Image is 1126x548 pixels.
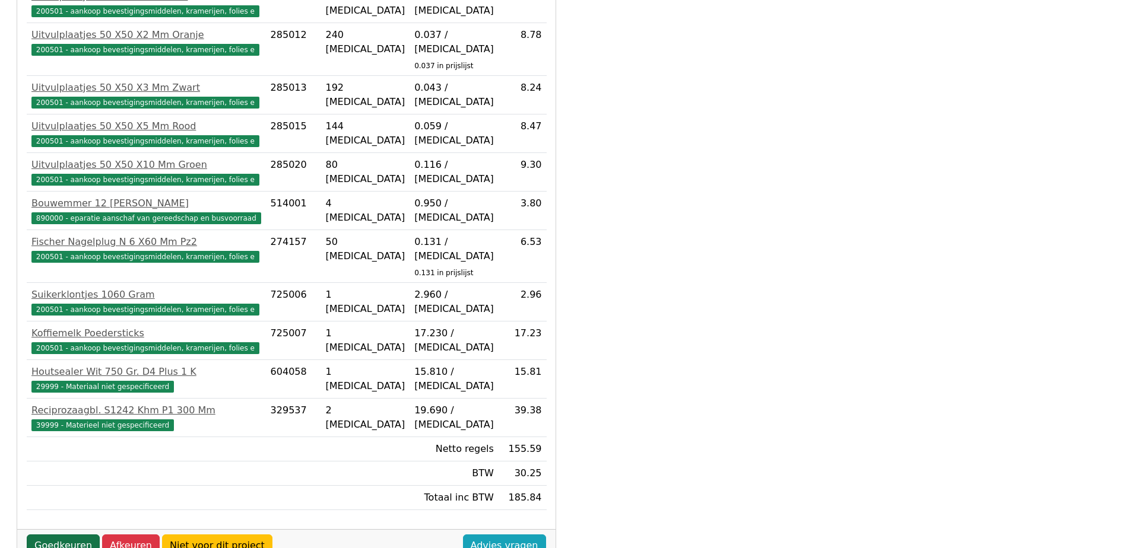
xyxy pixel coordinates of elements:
[31,5,259,17] span: 200501 - aankoop bevestigingsmiddelen, kramerijen, folies e
[499,153,547,192] td: 9.30
[31,288,261,316] a: Suikerklontjes 1060 Gram200501 - aankoop bevestigingsmiddelen, kramerijen, folies e
[325,235,405,263] div: 50 [MEDICAL_DATA]
[31,365,261,379] div: Houtsealer Wit 750 Gr. D4 Plus 1 K
[499,23,547,76] td: 8.78
[414,81,494,109] div: 0.043 / [MEDICAL_DATA]
[31,28,261,42] div: Uitvulplaatjes 50 X50 X2 Mm Oranje
[31,403,261,418] div: Reciprozaagbl. S1242 Khm P1 300 Mm
[499,399,547,437] td: 39.38
[266,114,321,153] td: 285015
[325,81,405,109] div: 192 [MEDICAL_DATA]
[266,23,321,76] td: 285012
[31,365,261,393] a: Houtsealer Wit 750 Gr. D4 Plus 1 K29999 - Materiaal niet gespecificeerd
[31,235,261,263] a: Fischer Nagelplug N 6 X60 Mm Pz2200501 - aankoop bevestigingsmiddelen, kramerijen, folies e
[499,76,547,114] td: 8.24
[499,321,547,360] td: 17.23
[266,399,321,437] td: 329537
[325,119,405,148] div: 144 [MEDICAL_DATA]
[325,288,405,316] div: 1 [MEDICAL_DATA]
[499,461,547,486] td: 30.25
[31,326,261,355] a: Koffiemelk Poedersticks200501 - aankoop bevestigingsmiddelen, kramerijen, folies e
[31,304,259,316] span: 200501 - aankoop bevestigingsmiddelen, kramerijen, folies e
[31,342,259,354] span: 200501 - aankoop bevestigingsmiddelen, kramerijen, folies e
[31,119,261,133] div: Uitvulplaatjes 50 X50 X5 Mm Rood
[31,158,261,172] div: Uitvulplaatjes 50 X50 X10 Mm Groen
[31,135,259,147] span: 200501 - aankoop bevestigingsmiddelen, kramerijen, folies e
[31,97,259,109] span: 200501 - aankoop bevestigingsmiddelen, kramerijen, folies e
[414,28,494,56] div: 0.037 / [MEDICAL_DATA]
[266,360,321,399] td: 604058
[414,288,494,316] div: 2.960 / [MEDICAL_DATA]
[499,230,547,283] td: 6.53
[31,419,174,431] span: 39999 - Materieel niet gespecificeerd
[31,119,261,148] a: Uitvulplaatjes 50 X50 X5 Mm Rood200501 - aankoop bevestigingsmiddelen, kramerijen, folies e
[31,212,261,224] span: 890000 - eparatie aanschaf van gereedschap en busvoorraad
[31,81,261,95] div: Uitvulplaatjes 50 X50 X3 Mm Zwart
[266,153,321,192] td: 285020
[325,28,405,56] div: 240 [MEDICAL_DATA]
[499,283,547,321] td: 2.96
[31,196,261,211] div: Bouwemmer 12 [PERSON_NAME]
[414,119,494,148] div: 0.059 / [MEDICAL_DATA]
[31,251,259,263] span: 200501 - aankoop bevestigingsmiddelen, kramerijen, folies e
[31,381,174,393] span: 29999 - Materiaal niet gespecificeerd
[414,62,473,70] sub: 0.037 in prijslijst
[266,76,321,114] td: 285013
[414,326,494,355] div: 17.230 / [MEDICAL_DATA]
[325,365,405,393] div: 1 [MEDICAL_DATA]
[414,196,494,225] div: 0.950 / [MEDICAL_DATA]
[325,158,405,186] div: 80 [MEDICAL_DATA]
[31,235,261,249] div: Fischer Nagelplug N 6 X60 Mm Pz2
[266,283,321,321] td: 725006
[325,326,405,355] div: 1 [MEDICAL_DATA]
[410,437,499,461] td: Netto regels
[31,158,261,186] a: Uitvulplaatjes 50 X50 X10 Mm Groen200501 - aankoop bevestigingsmiddelen, kramerijen, folies e
[499,114,547,153] td: 8.47
[414,158,494,186] div: 0.116 / [MEDICAL_DATA]
[414,235,494,263] div: 0.131 / [MEDICAL_DATA]
[31,403,261,432] a: Reciprozaagbl. S1242 Khm P1 300 Mm39999 - Materieel niet gespecificeerd
[31,326,261,340] div: Koffiemelk Poedersticks
[410,461,499,486] td: BTW
[266,321,321,360] td: 725007
[31,174,259,186] span: 200501 - aankoop bevestigingsmiddelen, kramerijen, folies e
[410,486,499,510] td: Totaal inc BTW
[31,196,261,225] a: Bouwemmer 12 [PERSON_NAME]890000 - eparatie aanschaf van gereedschap en busvoorraad
[499,360,547,399] td: 15.81
[499,486,547,510] td: 185.84
[31,288,261,302] div: Suikerklontjes 1060 Gram
[266,192,321,230] td: 514001
[414,365,494,393] div: 15.810 / [MEDICAL_DATA]
[499,192,547,230] td: 3.80
[266,230,321,283] td: 274157
[499,437,547,461] td: 155.59
[31,28,261,56] a: Uitvulplaatjes 50 X50 X2 Mm Oranje200501 - aankoop bevestigingsmiddelen, kramerijen, folies e
[31,44,259,56] span: 200501 - aankoop bevestigingsmiddelen, kramerijen, folies e
[414,403,494,432] div: 19.690 / [MEDICAL_DATA]
[325,196,405,225] div: 4 [MEDICAL_DATA]
[414,269,473,277] sub: 0.131 in prijslijst
[31,81,261,109] a: Uitvulplaatjes 50 X50 X3 Mm Zwart200501 - aankoop bevestigingsmiddelen, kramerijen, folies e
[325,403,405,432] div: 2 [MEDICAL_DATA]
